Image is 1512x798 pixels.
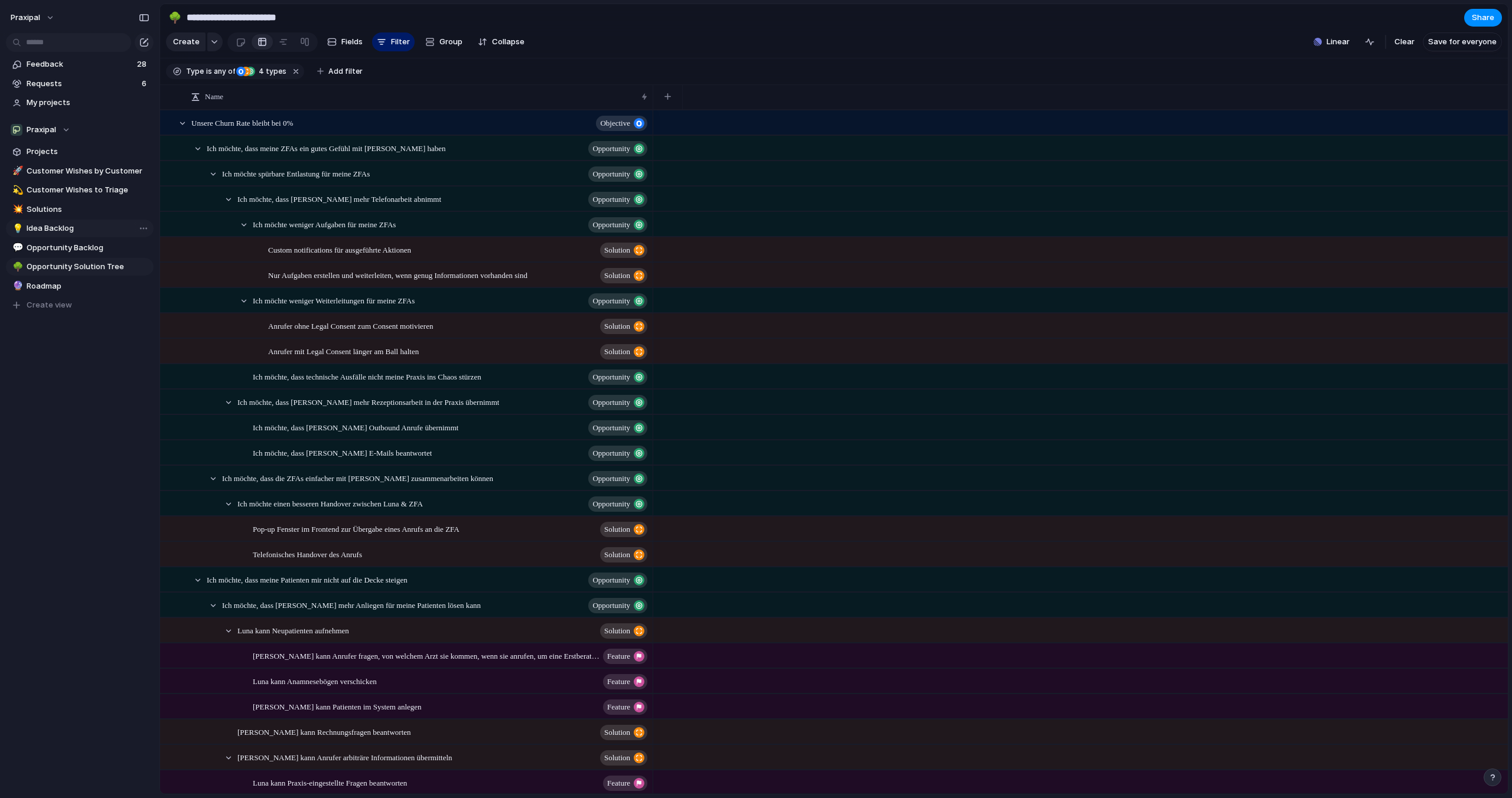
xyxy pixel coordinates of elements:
[6,181,154,199] a: 💫Customer Wishes to Triage
[592,420,630,436] span: Opportunity
[588,395,647,410] button: Opportunity
[588,496,647,512] button: Opportunity
[600,547,647,562] button: Solution
[588,141,647,156] button: Opportunity
[603,699,647,715] button: Feature
[6,220,154,237] a: 💡Idea Backlog
[600,243,647,258] button: Solution
[607,648,630,665] span: Feature
[11,184,22,196] button: 💫
[207,141,446,155] span: Ich möchte, dass meine ZFAs ein gutes Gefühl mit [PERSON_NAME] haben
[27,223,149,234] span: Idea Backlog
[12,202,21,216] div: 💥
[592,496,630,512] span: Opportunity
[6,239,154,257] a: 💬Opportunity Backlog
[600,115,630,132] span: objective
[12,279,21,293] div: 🔮
[11,223,22,234] button: 💡
[237,750,452,764] span: [PERSON_NAME] kann Anrufer arbiträre Informationen übermitteln
[588,369,647,385] button: Opportunity
[592,394,630,411] span: Opportunity
[253,446,432,459] span: Ich möchte, dass [PERSON_NAME] E-Mails beantwortet
[600,623,647,639] button: Solution
[604,344,630,360] span: Solution
[12,241,21,254] div: 💬
[222,598,481,611] span: Ich möchte, dass [PERSON_NAME] mehr Anliegen für meine Patienten lösen kann
[11,204,22,215] button: 💥
[222,471,493,485] span: Ich möchte, dass die ZFAs einfacher mit [PERSON_NAME] zusammenarbeiten können
[1309,33,1354,51] button: Linear
[588,293,647,309] button: Opportunity
[592,217,630,233] span: Opportunity
[588,217,647,233] button: Opportunity
[600,344,647,359] button: Solution
[1428,36,1497,48] span: Save for everyone
[236,65,289,78] button: 4 types
[253,649,599,662] span: [PERSON_NAME] kann Anrufer fragen, von welchem Arzt sie kommen, wenn sie anrufen, um eine Erstber...
[12,260,21,274] div: 🌳
[222,166,370,180] span: Ich möchte spürbare Entlastung für meine ZFAs
[604,521,630,538] span: Solution
[253,420,458,434] span: Ich möchte, dass [PERSON_NAME] Outbound Anrufe übernimmt
[607,699,630,715] span: Feature
[604,750,630,766] span: Solution
[492,36,524,48] span: Collapse
[588,166,647,182] button: Opportunity
[253,776,407,789] span: Luna kann Praxis-eingestellte Fragen beantworten
[604,724,630,741] span: Solution
[212,66,235,77] span: any of
[253,674,377,688] span: Luna kann Anamnesebögen verschicken
[27,97,149,109] span: My projects
[27,146,149,158] span: Projects
[27,124,56,136] span: Praxipal
[27,204,149,215] span: Solutions
[27,299,72,311] span: Create view
[328,66,363,77] span: Add filter
[11,12,40,24] span: praxipal
[607,775,630,792] span: Feature
[186,66,204,77] span: Type
[1464,9,1502,27] button: Share
[596,116,647,131] button: objective
[603,776,647,791] button: Feature
[607,673,630,690] span: Feature
[310,63,370,80] button: Add filter
[6,162,154,180] a: 🚀Customer Wishes by Customer
[27,242,149,254] span: Opportunity Backlog
[604,623,630,639] span: Solution
[165,8,184,27] button: 🌳
[600,750,647,766] button: Solution
[6,277,154,295] a: 🔮Roadmap
[166,32,206,51] button: Create
[255,67,266,76] span: 4
[341,36,363,48] span: Fields
[205,91,223,103] span: Name
[253,547,362,561] span: Telefonisches Handover des Anrufs
[439,36,462,48] span: Group
[6,143,154,161] a: Projects
[253,217,396,231] span: Ich möchte weniger Aufgaben für meine ZFAs
[11,242,22,254] button: 💬
[237,395,499,408] span: Ich möchte, dass [PERSON_NAME] mehr Rezeptionsarbeit in der Praxis übernimmt
[268,268,527,282] span: Nur Aufgaben erstellen und weiterleiten, wenn genug Informationen vorhanden sind
[6,258,154,276] a: 🌳Opportunity Solution Tree
[142,78,149,90] span: 6
[191,116,293,129] span: Unsere Churn Rate bleibt bei 0%
[592,470,630,487] span: Opportunity
[27,78,138,90] span: Requests
[604,267,630,284] span: Solution
[253,522,460,535] span: Pop-up Fenster im Frontend zur Übergabe eines Anrufs an die ZFA
[255,66,286,77] span: types
[592,166,630,182] span: Opportunity
[6,121,154,139] button: Praxipal
[268,243,411,256] span: Custom notifications für ausgeführte Aktionen
[604,547,630,563] span: Solution
[592,293,630,309] span: Opportunity
[6,94,154,112] a: My projects
[1327,36,1350,48] span: Linear
[588,598,647,613] button: Opportunity
[27,280,149,292] span: Roadmap
[206,66,212,77] span: is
